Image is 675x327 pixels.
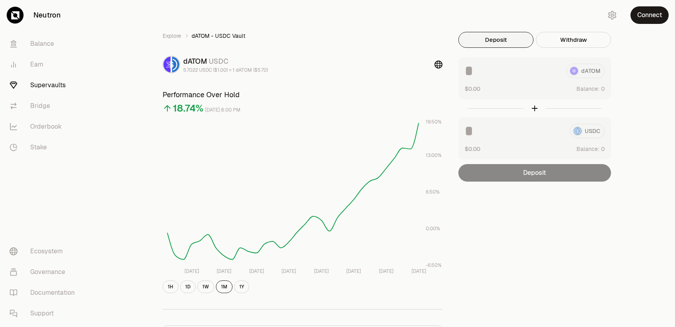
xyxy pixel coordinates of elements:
[216,280,233,293] button: 1M
[3,54,86,75] a: Earn
[3,116,86,137] a: Orderbook
[163,32,442,40] nav: breadcrumb
[3,75,86,96] a: Supervaults
[426,119,442,125] tspan: 19.50%
[217,268,231,274] tspan: [DATE]
[465,84,480,93] button: $0.00
[3,282,86,303] a: Documentation
[172,57,179,72] img: USDC Logo
[281,268,296,274] tspan: [DATE]
[249,268,264,274] tspan: [DATE]
[426,152,442,159] tspan: 13.00%
[234,280,249,293] button: 1Y
[3,262,86,282] a: Governance
[197,280,214,293] button: 1W
[379,268,394,274] tspan: [DATE]
[205,106,241,115] div: [DATE] 8:00 PM
[3,96,86,116] a: Bridge
[183,67,268,73] div: 5.7022 USDC ($1.00) = 1 dATOM ($5.70)
[3,137,86,158] a: Stake
[576,145,599,153] span: Balance:
[163,280,178,293] button: 1H
[3,241,86,262] a: Ecosystem
[163,32,181,40] a: Explore
[163,89,442,100] h3: Performance Over Hold
[411,268,426,274] tspan: [DATE]
[630,6,669,24] button: Connect
[536,32,611,48] button: Withdraw
[180,280,196,293] button: 1D
[183,56,268,67] div: dATOM
[184,268,199,274] tspan: [DATE]
[163,57,171,72] img: dATOM Logo
[209,57,229,66] span: USDC
[426,225,440,232] tspan: 0.00%
[426,189,440,195] tspan: 6.50%
[173,102,204,115] div: 18.74%
[346,268,361,274] tspan: [DATE]
[3,33,86,54] a: Balance
[192,32,245,40] span: dATOM - USDC Vault
[3,303,86,324] a: Support
[458,32,533,48] button: Deposit
[465,145,480,153] button: $0.00
[314,268,329,274] tspan: [DATE]
[426,262,442,268] tspan: -6.50%
[576,85,599,93] span: Balance:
